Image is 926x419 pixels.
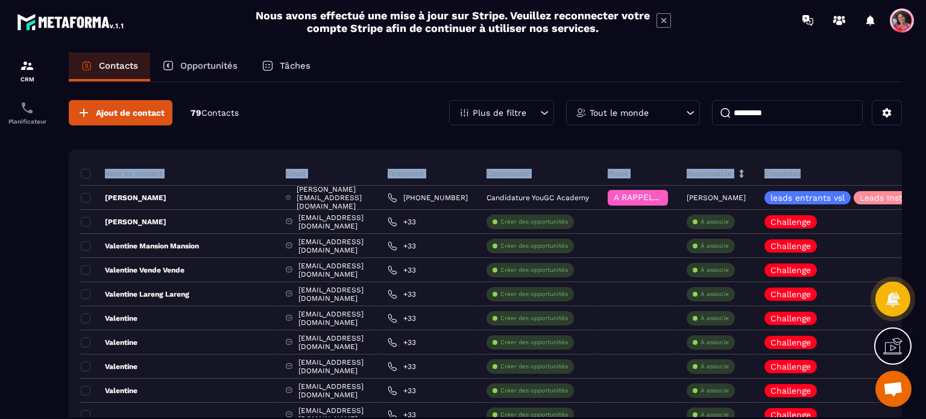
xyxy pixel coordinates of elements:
a: Tâches [250,52,323,81]
p: Créer des opportunités [500,411,568,419]
p: Valentine [81,362,137,371]
p: Créer des opportunités [500,314,568,323]
p: [PERSON_NAME] [81,217,166,227]
p: Créer des opportunités [500,386,568,395]
a: Ouvrir le chat [875,371,912,407]
p: Opportunités [180,60,238,71]
p: Tâches [280,60,310,71]
p: Créer des opportunités [500,338,568,347]
a: +33 [388,338,416,347]
p: Nom du contact [81,169,162,178]
span: Ajout de contact [96,107,165,119]
p: À associe [701,218,729,226]
span: Contacts [201,108,239,118]
a: [PHONE_NUMBER] [388,193,468,203]
p: Opportunité [487,169,529,178]
p: leads entrants vsl [770,194,845,202]
p: À associe [701,266,729,274]
p: Contacts [99,60,138,71]
p: [PERSON_NAME] [687,194,746,202]
p: Challenge [770,411,811,419]
p: À associe [701,411,729,419]
p: Créer des opportunités [500,362,568,371]
p: Responsable [687,169,732,178]
p: Plus de filtre [473,109,526,117]
p: Challenge [770,338,811,347]
p: Étiquettes [764,169,801,178]
img: scheduler [20,101,34,115]
p: Créer des opportunités [500,242,568,250]
p: Planificateur [3,118,51,125]
a: Opportunités [150,52,250,81]
p: Valentine [81,313,137,323]
p: À associe [701,314,729,323]
p: À associe [701,386,729,395]
p: À associe [701,290,729,298]
button: Ajout de contact [69,100,172,125]
a: formationformationCRM [3,49,51,92]
a: +33 [388,265,416,275]
img: formation [20,58,34,73]
p: Challenge [770,242,811,250]
p: Valentine Mansion Mansion [81,241,199,251]
p: À associe [701,242,729,250]
h2: Nous avons effectué une mise à jour sur Stripe. Veuillez reconnecter votre compte Stripe afin de ... [255,9,650,34]
p: Téléphone [388,169,424,178]
a: +33 [388,289,416,299]
p: Valentine Lareng Lareng [81,289,189,299]
p: Phase [608,169,628,178]
p: Email [286,169,306,178]
p: Créer des opportunités [500,290,568,298]
p: À associe [701,338,729,347]
span: A RAPPELER/GHOST/NO SHOW✖️ [614,192,750,202]
p: Challenge [770,218,811,226]
p: Tout le monde [590,109,649,117]
p: Créer des opportunités [500,266,568,274]
a: +33 [388,386,416,395]
p: Valentine Vende Vende [81,265,184,275]
p: Challenge [770,266,811,274]
p: Candidature YouGC Academy [487,194,589,202]
p: Challenge [770,290,811,298]
a: +33 [388,313,416,323]
a: +33 [388,217,416,227]
p: Challenge [770,362,811,371]
a: schedulerschedulerPlanificateur [3,92,51,134]
img: logo [17,11,125,33]
p: Valentine [81,386,137,395]
p: 79 [191,107,239,119]
p: [PERSON_NAME] [81,193,166,203]
a: Contacts [69,52,150,81]
p: Créer des opportunités [500,218,568,226]
a: +33 [388,362,416,371]
a: +33 [388,241,416,251]
p: Valentine [81,338,137,347]
p: CRM [3,76,51,83]
p: À associe [701,362,729,371]
p: Challenge [770,314,811,323]
p: Challenge [770,386,811,395]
